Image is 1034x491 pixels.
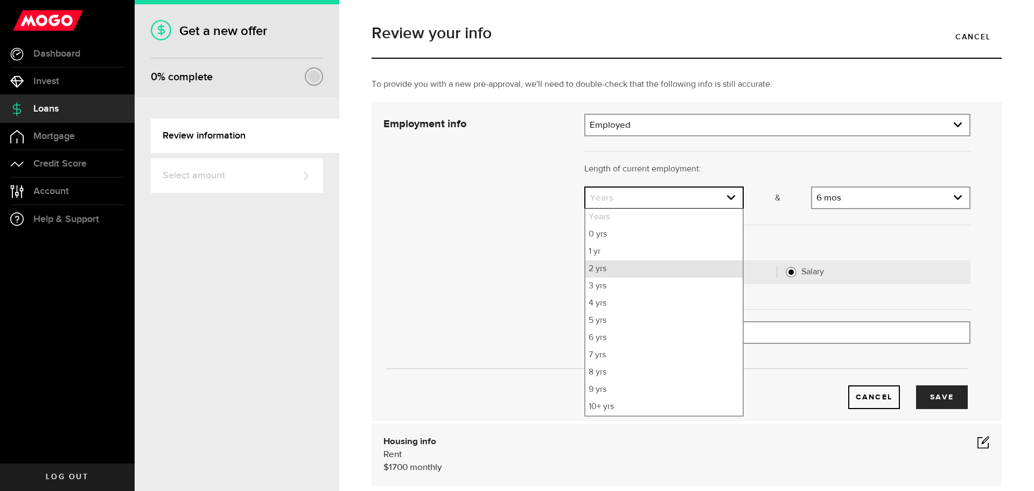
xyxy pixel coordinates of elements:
[584,237,970,250] p: How are you paid?
[151,23,323,39] h1: Get a new offer
[585,312,743,329] li: 5 yrs
[33,186,69,196] span: Account
[383,119,466,129] strong: Employment info
[151,71,157,84] span: 0
[945,25,1002,48] a: Cancel
[372,78,1002,91] p: To provide you with a new pre-approval, we'll need to double-check that the following info is sti...
[585,347,743,364] li: 7 yrs
[151,119,339,153] a: Review information
[916,385,968,409] button: Save
[585,278,743,295] li: 3 yrs
[585,243,743,260] li: 1 yr
[410,463,442,472] span: monthly
[151,158,323,193] a: Select amount
[389,463,408,472] span: 1700
[33,49,80,59] span: Dashboard
[584,163,970,176] p: Length of current employment:
[585,209,743,226] li: Years
[383,450,402,459] span: Rent
[585,398,743,416] li: 10+ yrs
[812,188,969,208] a: expand select
[585,329,743,347] li: 6 yrs
[585,260,743,278] li: 2 yrs
[46,473,88,481] span: Log out
[585,115,969,135] a: expand select
[744,192,811,205] p: &
[33,215,99,224] span: Help & Support
[801,267,962,278] label: Salary
[585,381,743,398] li: 9 yrs
[786,267,797,278] input: Salary
[33,132,75,141] span: Mortgage
[9,4,41,37] button: Open LiveChat chat widget
[848,385,900,409] button: Cancel
[33,77,59,86] span: Invest
[585,364,743,381] li: 8 yrs
[151,67,213,87] div: % complete
[33,159,87,169] span: Credit Score
[585,295,743,312] li: 4 yrs
[383,437,436,446] b: Housing info
[383,463,389,472] span: $
[372,25,1002,42] h1: Review your info
[33,104,59,114] span: Loans
[585,188,743,208] a: expand select
[585,226,743,243] li: 0 yrs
